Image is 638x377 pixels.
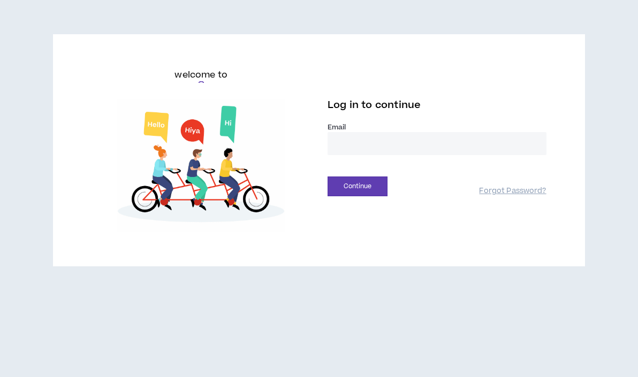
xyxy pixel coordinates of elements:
span: Log in to continue [328,98,421,112]
h6: welcome to [174,68,227,81]
button: Continue [328,176,388,196]
img: Welcome to Wripple [92,99,310,232]
label: Email [328,122,546,132]
a: Forgot Password? [479,186,546,196]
